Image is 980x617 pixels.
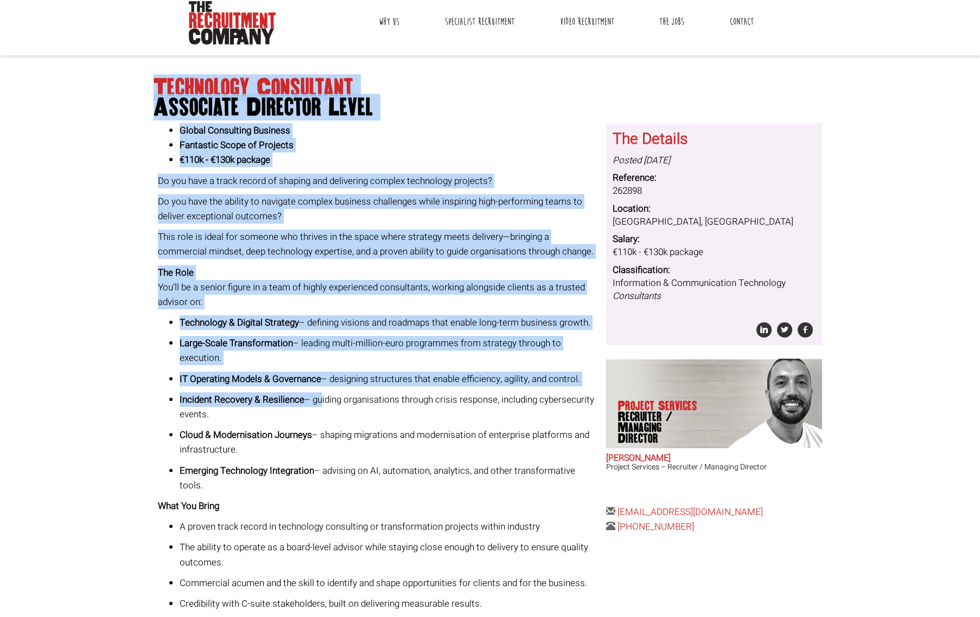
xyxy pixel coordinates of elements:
[651,8,692,35] a: The Jobs
[154,98,826,117] span: Associate Director Level
[613,233,816,246] dt: Salary:
[613,131,816,148] h3: The Details
[613,289,661,303] i: Consultants
[180,393,304,406] strong: Incident Recovery & Resilience
[613,202,816,215] dt: Location:
[613,277,816,303] dd: Information & Communication Technology
[606,454,822,463] h2: [PERSON_NAME]
[722,8,762,35] a: Contact
[613,185,816,198] dd: 262898
[606,463,822,471] h3: Project Services – Recruiter / Managing Director
[180,463,599,493] p: – advising on AI, automation, analytics, and other transformative tools.
[158,265,599,310] p: You’ll be a senior figure in a team of highly experienced consultants, working alongside clients ...
[613,264,816,277] dt: Classification:
[613,154,670,167] i: Posted [DATE]
[618,400,702,444] p: Project Services
[158,174,599,188] p: Do you have a track record of shaping and delivering complex technology projects?
[618,520,694,533] a: [PHONE_NUMBER]
[371,8,408,35] a: Why Us
[180,315,599,330] p: – defining visions and roadmaps that enable long-term business growth.
[180,392,599,422] p: – guiding organisations through crisis response, including cybersecurity events.
[180,540,599,569] p: The ability to operate as a board-level advisor while staying close enough to delivery to ensure ...
[180,428,312,442] strong: Cloud & Modernisation Journeys
[189,1,276,44] img: The Recruitment Company
[180,124,290,137] strong: Global Consulting Business
[180,336,293,350] strong: Large-Scale Transformation
[180,372,599,386] p: – designing structures that enable efficiency, agility, and control.
[180,464,314,478] strong: Emerging Technology Integration
[552,8,622,35] a: Video Recruitment
[613,171,816,185] dt: Reference:
[613,246,816,259] dd: €110k - €130k package
[180,153,270,167] strong: €110k - €130k package
[158,230,599,259] p: This role is ideal for someone who thrives in the space where strategy meets delivery—bringing a ...
[180,138,294,152] strong: Fantastic Scope of Projects
[158,499,219,513] strong: What You Bring
[180,519,599,534] p: A proven track record in technology consulting or transformation projects within industry
[154,78,826,117] h1: Technology Consultant
[613,215,816,228] dd: [GEOGRAPHIC_DATA], [GEOGRAPHIC_DATA]
[180,596,599,611] p: Credibility with C-suite stakeholders, built on delivering measurable results.
[158,266,194,279] strong: The Role
[718,359,822,448] img: Chris Pelow's our Project Services Recruiter / Managing Director
[180,336,599,365] p: – leading multi-million-euro programmes from strategy through to execution.
[437,8,523,35] a: Specialist Recruitment
[180,576,599,590] p: Commercial acumen and the skill to identify and shape opportunities for clients and for the busin...
[158,194,599,224] p: Do you have the ability to navigate complex business challenges while inspiring high-performing t...
[180,428,599,457] p: – shaping migrations and modernisation of enterprise platforms and infrastructure.
[618,411,702,444] span: Recruiter / Managing Director
[180,372,321,386] strong: IT Operating Models & Governance
[180,316,299,329] strong: Technology & Digital Strategy
[618,505,763,519] a: [EMAIL_ADDRESS][DOMAIN_NAME]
